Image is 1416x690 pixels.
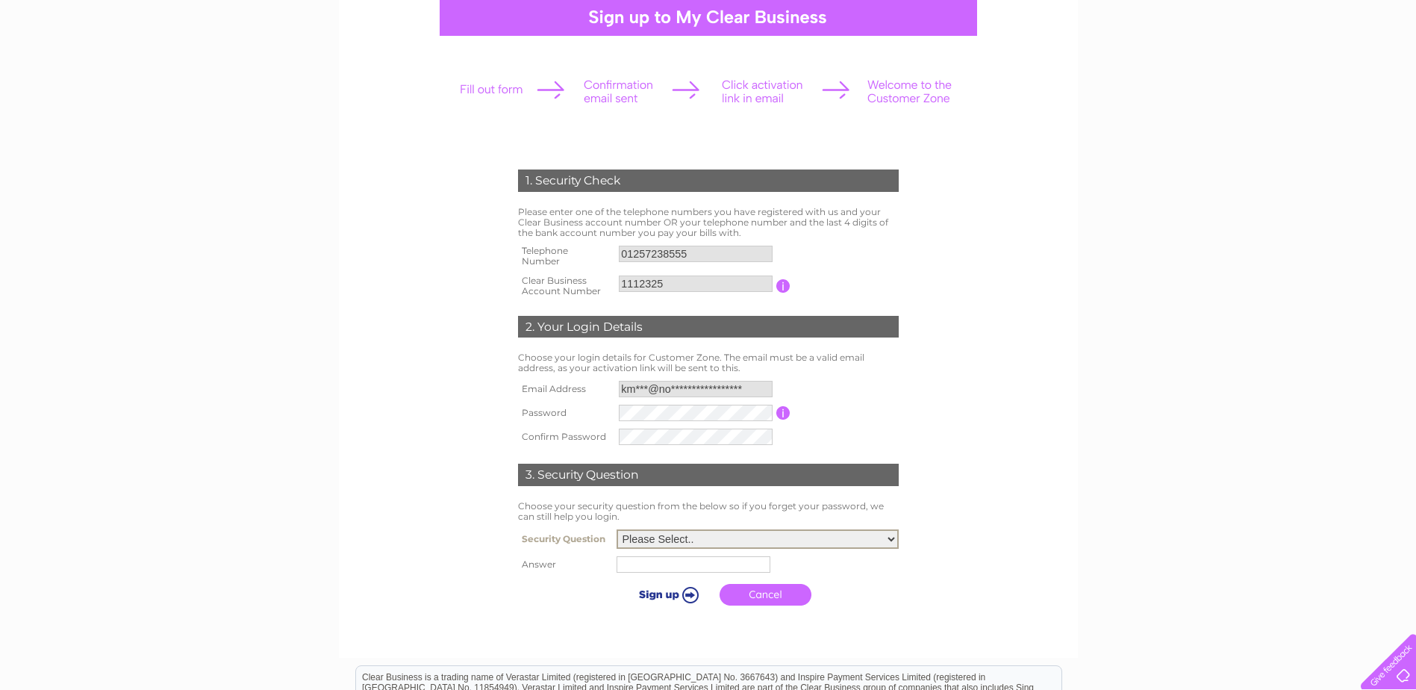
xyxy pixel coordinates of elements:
th: Password [514,401,616,425]
th: Security Question [514,526,613,553]
img: logo.png [49,39,125,84]
a: Contact [1370,63,1407,75]
th: Answer [514,553,613,576]
div: 2. Your Login Details [518,316,899,338]
a: Energy [1244,63,1277,75]
th: Email Address [514,377,616,401]
th: Telephone Number [514,241,616,271]
input: Information [776,406,790,420]
td: Choose your login details for Customer Zone. The email must be a valid email address, as your act... [514,349,902,377]
td: Please enter one of the telephone numbers you have registered with us and your Clear Business acc... [514,203,902,241]
a: Telecoms [1286,63,1331,75]
a: Blog [1340,63,1362,75]
input: Submit [620,584,712,605]
td: Choose your security question from the below so if you forget your password, we can still help yo... [514,497,902,526]
th: Confirm Password [514,425,616,449]
a: 0333 014 3131 [1135,7,1238,26]
div: 1. Security Check [518,170,899,192]
div: Clear Business is a trading name of Verastar Limited (registered in [GEOGRAPHIC_DATA] No. 3667643... [356,8,1061,72]
th: Clear Business Account Number [514,271,616,301]
input: Information [776,279,790,293]
div: 3. Security Question [518,464,899,486]
a: Cancel [720,584,811,606]
a: Water [1207,63,1235,75]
